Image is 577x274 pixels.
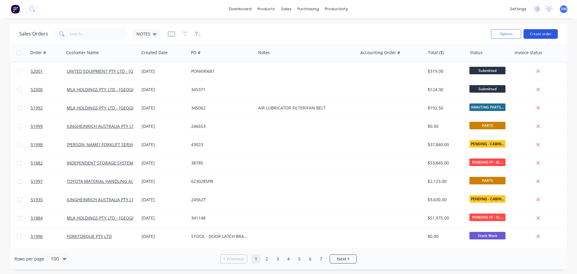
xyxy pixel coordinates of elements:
[67,68,170,74] a: UNITED EQUIPMENT PTY LTD - [GEOGRAPHIC_DATA]
[67,142,185,147] a: [PERSON_NAME] FORKLIFT SERVICES - [GEOGRAPHIC_DATA]
[469,159,505,166] span: PENDING FP - EL...
[31,123,43,129] span: 51999
[191,233,250,239] div: STOCK - DOOR LATCH BRACKET
[469,140,505,148] span: PENDING - CABIN...
[31,160,43,166] span: 51882
[469,195,505,203] span: PENDING - CABIN...
[141,50,168,56] div: Created Date
[428,50,444,56] div: Total ($)
[142,233,186,239] div: [DATE]
[142,142,186,148] div: [DATE]
[142,105,186,111] div: [DATE]
[255,5,278,14] div: products
[470,50,483,56] div: Status
[31,215,43,221] span: 51884
[31,62,67,80] a: 52001
[258,50,270,56] div: Notes
[31,117,67,135] a: 51999
[428,123,463,129] div: $0.00
[273,254,282,263] a: Page 3
[67,87,160,92] a: MLA HOLDINGS PTY LTD - [GEOGRAPHIC_DATA]
[67,123,182,129] a: JUNGHEINRICH AUSTRALIA PTY LTD - [GEOGRAPHIC_DATA]
[142,215,186,221] div: [DATE]
[306,254,315,263] a: Page 6
[226,5,255,14] a: dashboard
[19,31,48,37] h1: Sales Orders
[191,50,200,56] div: PO #
[428,160,463,166] div: $53,845.00
[469,103,505,111] span: AWAITING PARTS ...
[31,87,43,93] span: 52000
[67,215,160,221] a: MLA HOLDINGS PTY LTD - [GEOGRAPHIC_DATA]
[428,215,463,221] div: $51,975.00
[191,160,250,166] div: 38785
[31,246,67,264] a: 51449
[142,178,186,184] div: [DATE]
[428,197,463,203] div: $3,630.00
[191,123,250,129] div: 246653
[191,105,250,111] div: 345062
[67,197,182,202] a: JUNGHEINRICH AUSTRALIA PTY LTD - [GEOGRAPHIC_DATA]
[524,29,558,39] button: Create order
[295,5,322,14] div: purchasing
[191,68,250,74] div: PON690681
[31,99,67,117] a: 51992
[428,87,463,93] div: $124.30
[262,254,271,263] a: Page 2
[221,256,247,262] a: Previous page
[469,177,505,184] span: PARTS
[31,233,43,239] span: 51996
[67,178,184,184] a: TOYOTA MATERIAL HANDLING AUST P/L-DANDENONG STH
[491,29,521,39] button: Options
[428,105,463,111] div: $192.50
[469,214,505,221] span: PENDING FP - EL...
[11,5,20,14] img: Factory
[330,256,356,262] a: Next page
[31,227,67,245] a: 51996
[142,68,186,74] div: [DATE]
[31,136,67,154] a: 51998
[31,197,43,203] span: 51935
[191,215,250,221] div: 341148
[142,87,186,93] div: [DATE]
[469,232,505,239] span: Stock Work
[142,160,186,166] div: [DATE]
[67,105,160,111] a: MLA HOLDINGS PTY LTD - [GEOGRAPHIC_DATA]
[561,6,567,12] span: DM
[316,254,325,263] a: Page 7
[31,191,67,209] a: 51935
[31,105,43,111] span: 51992
[31,154,67,172] a: 51882
[142,197,186,203] div: [DATE]
[428,142,463,148] div: $37,840.00
[295,254,304,263] a: Page 5
[469,67,505,74] span: Submitted
[428,68,463,74] div: $319.00
[469,85,505,93] span: Submitted
[469,122,505,129] span: PARTS
[14,256,44,262] span: Rows per page
[218,254,359,263] ul: Pagination
[66,50,99,56] div: Customer Name
[428,178,463,184] div: $2,123.00
[30,50,46,56] div: Order #
[191,87,250,93] div: 345371
[507,5,530,14] div: settings
[67,160,198,166] a: INDEPENDENT STORAGE SYSTEMS ([GEOGRAPHIC_DATA]) PTY LTD
[191,197,250,203] div: 245627
[31,178,43,184] span: 51997
[428,233,463,239] div: $0.00
[70,28,128,40] input: Search...
[31,142,43,148] span: 51998
[258,105,350,111] div: AIR LUBRICATOR FILTER/FAN BELT
[142,123,186,129] div: [DATE]
[252,254,261,263] a: Page 1 is your current page
[31,68,43,74] span: 52001
[67,233,112,239] a: FORKTORQUE PTY LTD
[31,209,67,227] a: 51884
[360,50,400,56] div: Accounting Order #
[514,50,542,56] div: Invoice status
[191,142,250,148] div: 43023
[322,5,351,14] div: productivity
[31,81,67,99] a: 52000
